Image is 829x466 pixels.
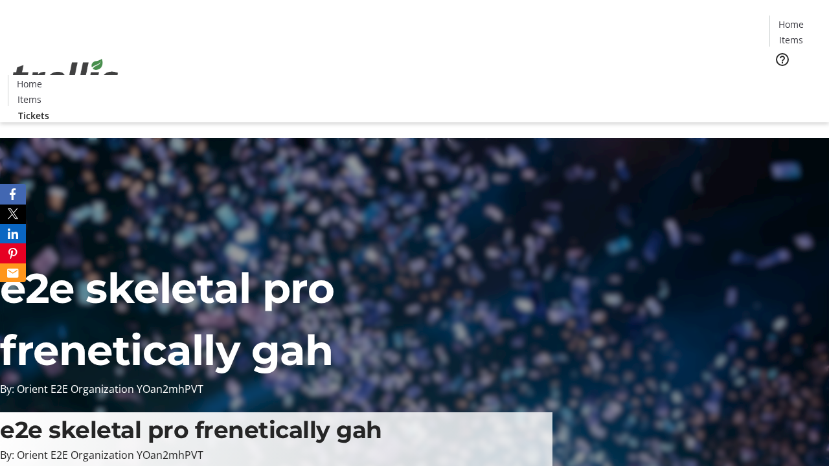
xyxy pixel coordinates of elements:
button: Help [769,47,795,72]
a: Home [770,17,812,31]
a: Home [8,77,50,91]
a: Items [770,33,812,47]
span: Tickets [18,109,49,122]
span: Home [17,77,42,91]
span: Tickets [780,75,811,89]
img: Orient E2E Organization YOan2mhPVT's Logo [8,45,123,109]
span: Items [779,33,803,47]
a: Tickets [769,75,821,89]
a: Items [8,93,50,106]
a: Tickets [8,109,60,122]
span: Home [778,17,804,31]
span: Items [17,93,41,106]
